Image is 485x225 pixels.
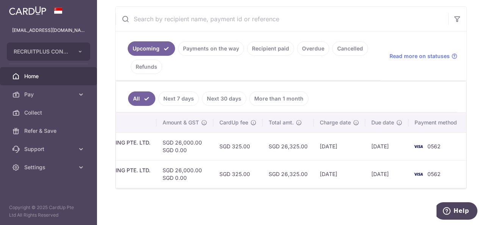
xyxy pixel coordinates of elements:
a: Overdue [297,41,329,56]
p: [EMAIL_ADDRESS][DOMAIN_NAME] [12,27,85,34]
a: Upcoming [128,41,175,56]
td: [DATE] [314,132,365,160]
span: Refer & Save [24,127,74,135]
img: Bank Card [411,170,426,179]
button: RECRUITPLUS CONSULTING PTE. LTD. [7,42,90,61]
a: Cancelled [332,41,368,56]
span: Pay [24,91,74,98]
span: 0562 [427,171,441,177]
td: [DATE] [314,160,365,188]
span: Total amt. [269,119,294,126]
span: Read more on statuses [390,52,450,60]
th: Payment method [408,113,466,132]
a: Refunds [131,60,162,74]
a: More than 1 month [249,91,308,106]
span: Home [24,72,74,80]
td: SGD 325.00 [213,160,263,188]
td: SGD 26,000.00 SGD 0.00 [156,160,213,188]
a: Next 30 days [202,91,246,106]
span: Amount & GST [163,119,199,126]
td: [DATE] [365,132,408,160]
a: Recipient paid [247,41,294,56]
img: Bank Card [411,142,426,151]
td: SGD 26,325.00 [263,132,314,160]
span: RECRUITPLUS CONSULTING PTE. LTD. [14,48,70,55]
span: 0562 [427,143,441,149]
span: Charge date [320,119,351,126]
a: Read more on statuses [390,52,457,60]
td: SGD 325.00 [213,132,263,160]
span: Support [24,145,74,153]
iframe: Opens a widget where you can find more information [436,202,477,221]
a: Payments on the way [178,41,244,56]
input: Search by recipient name, payment id or reference [116,7,448,31]
img: CardUp [9,6,46,15]
span: CardUp fee [219,119,248,126]
a: All [128,91,155,106]
span: Due date [371,119,394,126]
span: Settings [24,164,74,171]
a: Next 7 days [158,91,199,106]
td: [DATE] [365,160,408,188]
td: SGD 26,000.00 SGD 0.00 [156,132,213,160]
span: Collect [24,109,74,116]
td: SGD 26,325.00 [263,160,314,188]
